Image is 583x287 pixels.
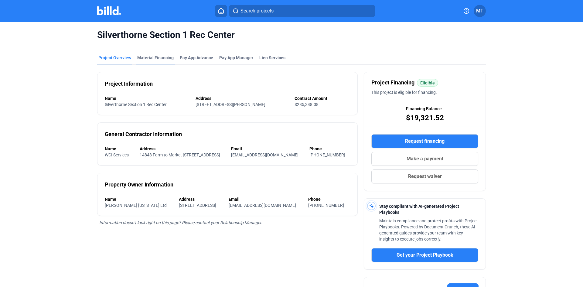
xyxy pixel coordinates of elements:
[231,146,303,152] div: Email
[179,196,222,202] div: Address
[137,55,174,61] div: Material Financing
[379,204,459,215] span: Stay compliant with AI-generated Project Playbooks
[397,251,453,259] span: Get your Project Playbook
[180,55,213,61] div: Pay App Advance
[231,152,298,157] span: [EMAIL_ADDRESS][DOMAIN_NAME]
[408,173,442,180] span: Request waiver
[371,152,478,166] button: Make a payment
[295,102,319,107] span: $285,348.08
[405,138,445,145] span: Request financing
[105,130,182,138] div: General Contractor Information
[308,203,344,208] span: [PHONE_NUMBER]
[105,146,134,152] div: Name
[379,218,478,241] span: Maintain compliance and protect profits with Project Playbooks. Powered by Document Crunch, these...
[105,180,173,189] div: Property Owner Information
[240,7,274,15] span: Search projects
[196,102,265,107] span: [STREET_ADDRESS][PERSON_NAME]
[105,152,129,157] span: WCI Services
[179,203,216,208] span: [STREET_ADDRESS]
[196,95,288,101] div: Address
[309,152,345,157] span: [PHONE_NUMBER]
[105,196,173,202] div: Name
[474,5,486,17] button: MT
[371,134,478,148] button: Request financing
[476,7,483,15] span: MT
[140,146,225,152] div: Address
[219,55,253,61] span: Pay App Manager
[97,6,121,15] img: Billd Company Logo
[371,78,414,87] span: Project Financing
[371,169,478,183] button: Request waiver
[105,95,189,101] div: Name
[105,80,153,88] div: Project Information
[308,196,350,202] div: Phone
[407,155,443,162] span: Make a payment
[229,203,296,208] span: [EMAIL_ADDRESS][DOMAIN_NAME]
[371,90,437,95] span: This project is eligible for financing.
[259,55,285,61] div: Lien Services
[229,5,375,17] button: Search projects
[417,79,438,87] mat-chip: Eligible
[105,102,167,107] span: Silverthorne Section 1 Rec Center
[229,196,302,202] div: Email
[140,152,220,157] span: 14848 Farm to Market [STREET_ADDRESS]
[295,95,350,101] div: Contract Amount
[105,203,167,208] span: [PERSON_NAME] [US_STATE] Ltd
[406,113,444,123] span: $19,321.52
[371,248,478,262] button: Get your Project Playbook
[309,146,350,152] div: Phone
[406,106,442,112] span: Financing Balance
[98,55,131,61] div: Project Overview
[99,220,262,225] span: Information doesn’t look right on this page? Please contact your Relationship Manager.
[97,29,486,41] span: Silverthorne Section 1 Rec Center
